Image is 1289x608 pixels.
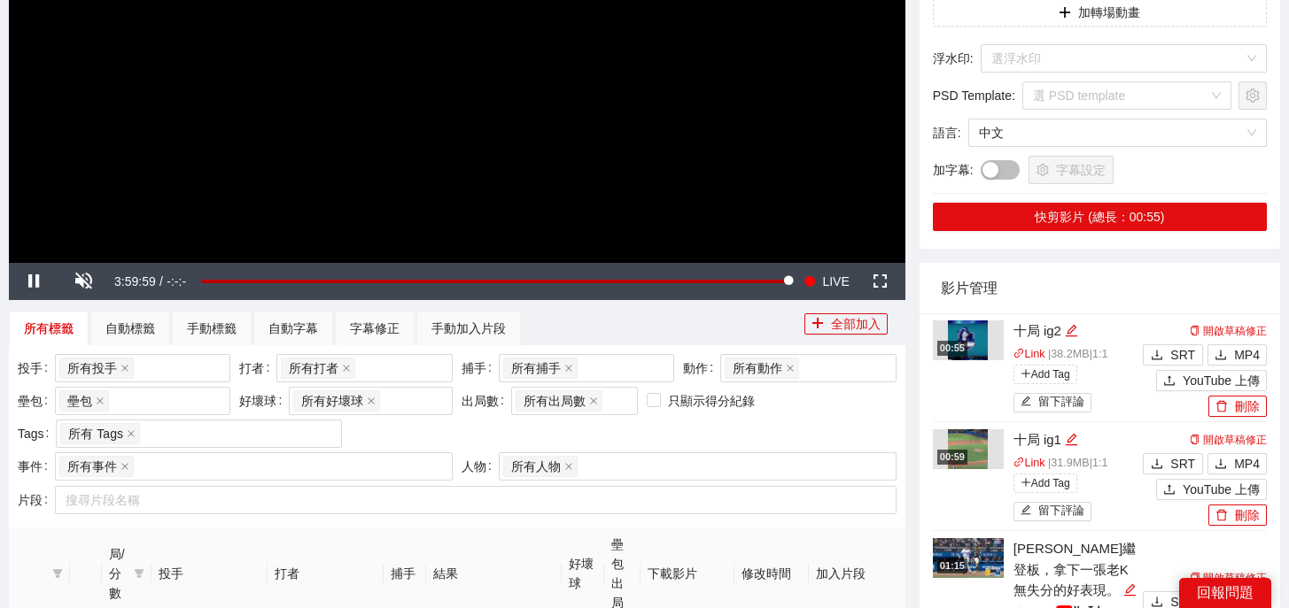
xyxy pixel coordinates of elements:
[58,263,108,300] button: Unmute
[1234,454,1260,473] span: MP4
[1143,344,1203,366] button: downloadSRT
[979,119,1256,146] span: 中文
[937,558,967,573] div: 01:15
[1190,325,1267,337] a: 開啟草稿修正
[1190,573,1200,583] span: copy
[59,390,109,412] span: 壘包
[1013,473,1077,493] span: Add Tag
[811,317,824,331] span: plus
[1151,349,1163,363] span: download
[1163,374,1176,389] span: upload
[1065,429,1078,450] div: 編輯
[1183,480,1260,499] span: YouTube 上傳
[367,396,376,405] span: close
[67,358,117,378] span: 所有投手
[1021,368,1031,379] span: plus
[1190,434,1267,446] a: 開啟草稿修正
[1207,344,1267,366] button: downloadMP4
[18,486,55,514] label: 片段
[130,541,148,606] span: filter
[462,354,499,382] label: 捕手
[1013,320,1138,342] div: 十局 ig2
[804,313,888,335] button: plus全部加入
[49,568,66,579] span: filter
[564,462,573,471] span: close
[1013,393,1092,412] button: edit留下評論
[933,538,1004,578] img: 021a0df4-1f7a-49df-b754-0da58a018035.jpg
[1190,435,1200,445] span: copy
[1156,479,1267,500] button: uploadYouTube 上傳
[933,49,974,68] span: 浮水印 :
[589,396,598,405] span: close
[1215,458,1227,472] span: download
[1190,326,1200,336] span: copy
[1021,396,1032,409] span: edit
[1156,370,1267,391] button: uploadYouTube 上傳
[797,263,855,300] button: Seek to live, currently playing live
[105,319,155,338] div: 自動標籤
[1215,400,1228,414] span: delete
[120,462,129,471] span: close
[511,457,561,476] span: 所有人物
[120,364,129,373] span: close
[1234,345,1260,365] span: MP4
[1065,324,1078,337] span: edit
[933,203,1267,231] button: 快剪影片 (總長：00:55)
[462,452,499,481] label: 人物
[725,358,799,379] span: 所有動作
[462,387,511,415] label: 出局數
[1013,429,1138,450] div: 十局 ig1
[937,341,967,356] div: 00:55
[127,429,136,438] span: close
[239,354,276,382] label: 打者
[350,319,400,338] div: 字幕修正
[683,354,720,382] label: 動作
[1013,346,1138,364] p: | 38.2 MB | 1:1
[167,274,186,289] span: -:-:-
[301,391,363,411] span: 所有好壞球
[9,263,58,300] button: Pause
[1065,320,1078,342] div: 編輯
[67,457,117,476] span: 所有事件
[937,450,967,465] div: 00:59
[933,123,961,142] span: 語言 :
[109,544,127,603] span: 局/分數
[1170,345,1195,365] span: SRT
[18,354,55,382] label: 投手
[1170,454,1195,473] span: SRT
[96,396,105,405] span: close
[289,358,338,378] span: 所有打者
[516,390,602,412] span: 所有出局數
[268,319,318,338] div: 自動字幕
[511,358,561,378] span: 所有捕手
[24,319,74,338] div: 所有標籤
[68,424,122,443] span: 所有 Tags
[1013,455,1138,473] p: | 31.9 MB | 1:1
[239,387,289,415] label: 好壞球
[1021,504,1032,518] span: edit
[134,568,144,579] span: filter
[1215,509,1228,523] span: delete
[1123,580,1137,601] div: 編輯
[564,364,573,373] span: close
[187,319,237,338] div: 手動標籤
[1013,502,1092,521] button: edit留下評論
[1021,477,1031,488] span: plus
[948,320,988,360] img: e03f4495-133f-48e8-a682-9622b88b759b.jpg
[1190,572,1267,584] a: 開啟草稿修正
[18,452,55,481] label: 事件
[1059,6,1071,20] span: plus
[52,568,63,579] span: filter
[933,86,1015,105] span: PSD Template :
[342,364,351,373] span: close
[18,387,55,415] label: 壘包
[524,391,586,411] span: 所有出局數
[293,390,380,412] span: 所有好壞球
[948,429,988,469] img: 770de87c-4802-4b18-b327-cd607d392a8c.jpg
[67,391,92,411] span: 壘包
[1179,578,1271,608] div: 回報問題
[786,364,795,373] span: close
[1013,457,1025,468] span: link
[733,358,782,378] span: 所有動作
[1208,396,1267,417] button: delete刪除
